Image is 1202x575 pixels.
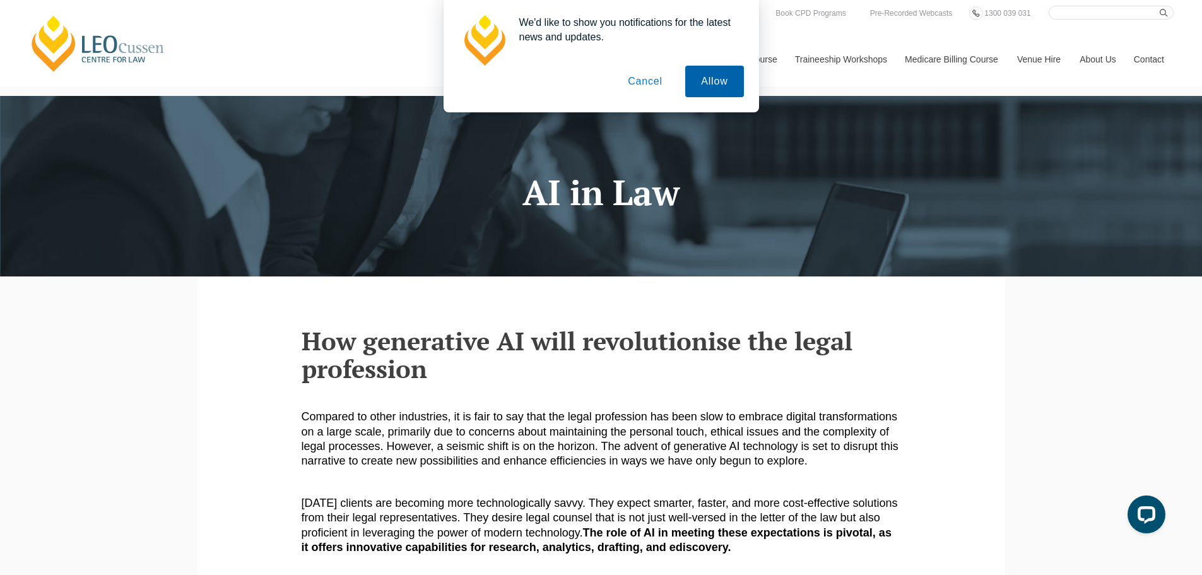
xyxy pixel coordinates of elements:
p: [DATE] clients are becoming more technologically savvy. They expect smarter, faster, and more cos... [302,496,901,555]
img: notification icon [459,15,509,66]
strong: How generative AI will revolutionise the legal profession [302,324,852,385]
div: We'd like to show you notifications for the latest news and updates. [509,15,744,44]
p: Compared to other industries, it is fair to say that the legal profession has been slow to embrac... [302,410,901,469]
strong: The role of AI in meeting these expectations is pivotal, as it offers innovative capabilities for... [302,526,892,554]
button: Allow [685,66,743,97]
button: Cancel [612,66,678,97]
h1: AI in Law [207,174,996,212]
iframe: LiveChat chat widget [1117,490,1170,543]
